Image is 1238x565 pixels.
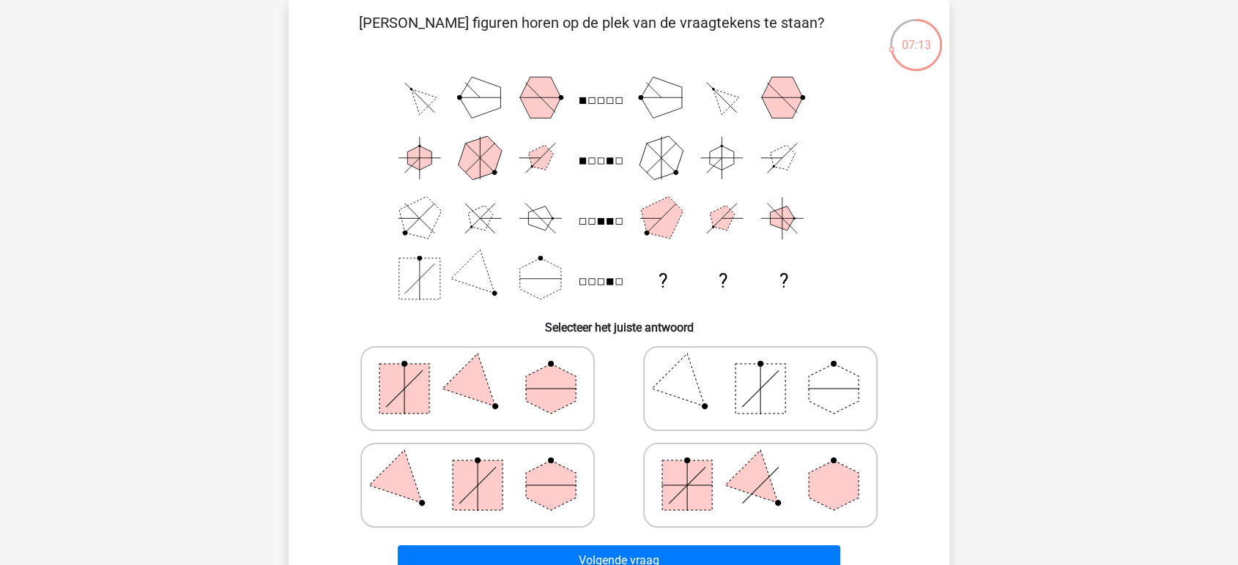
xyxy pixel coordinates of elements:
text: ? [719,270,727,292]
p: [PERSON_NAME] figuren horen op de plek van de vraagtekens te staan? [312,12,871,56]
h6: Selecteer het juiste antwoord [312,309,926,334]
text: ? [779,270,788,292]
div: 07:13 [889,18,944,54]
text: ? [659,270,667,292]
